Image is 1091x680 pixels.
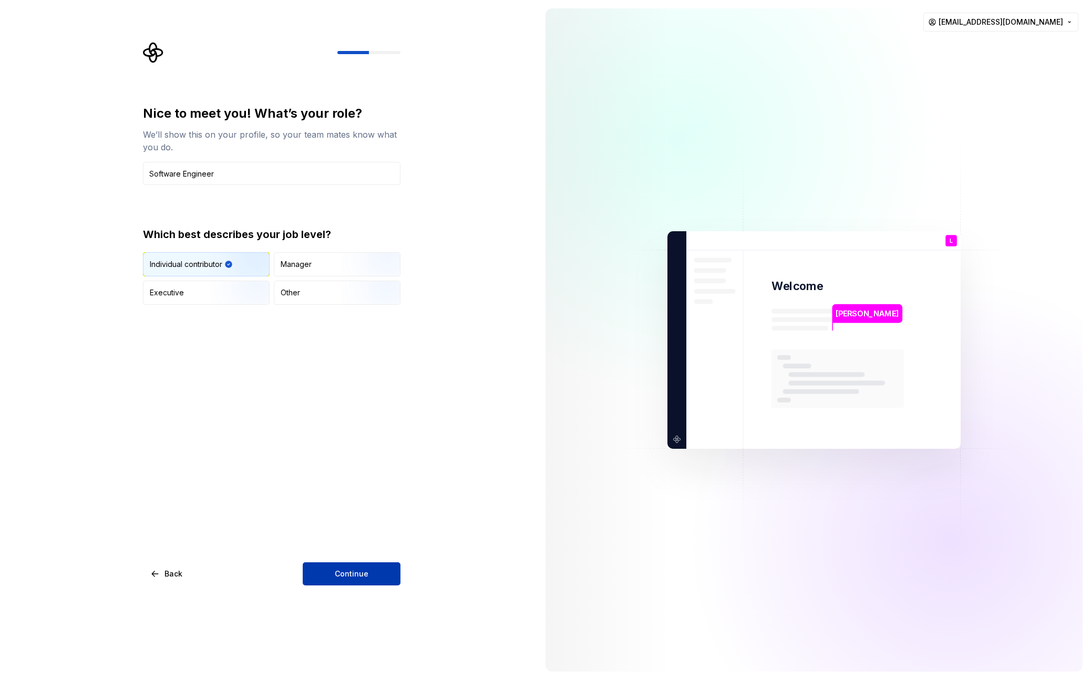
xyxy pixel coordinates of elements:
[143,562,191,585] button: Back
[143,227,400,242] div: Which best describes your job level?
[923,13,1078,32] button: [EMAIL_ADDRESS][DOMAIN_NAME]
[335,569,368,579] span: Continue
[164,569,182,579] span: Back
[143,42,164,63] svg: Supernova Logo
[150,259,222,270] div: Individual contributor
[143,128,400,153] div: We’ll show this on your profile, so your team mates know what you do.
[150,287,184,298] div: Executive
[281,287,300,298] div: Other
[939,17,1063,27] span: [EMAIL_ADDRESS][DOMAIN_NAME]
[143,162,400,185] input: Job title
[281,259,312,270] div: Manager
[950,238,953,244] p: L
[143,105,400,122] div: Nice to meet you! What’s your role?
[303,562,400,585] button: Continue
[771,279,823,294] p: Welcome
[836,308,899,320] p: [PERSON_NAME]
